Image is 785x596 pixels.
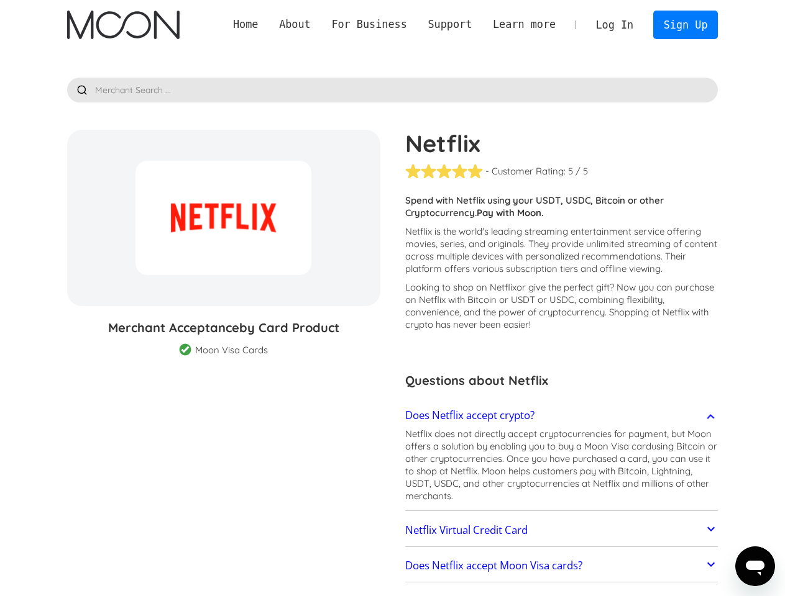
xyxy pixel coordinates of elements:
p: Spend with Netflix using your USDT, USDC, Bitcoin or other Cryptocurrency. [405,194,718,219]
a: Does Netflix accept Moon Visa cards? [405,553,718,579]
a: Sign Up [653,11,718,38]
a: Home [223,17,269,32]
input: Merchant Search ... [67,78,718,102]
iframe: Button to launch messaging window [735,546,775,586]
img: Moon Logo [67,11,180,39]
div: Learn more [493,17,556,32]
p: Looking to shop on Netflix ? Now you can purchase on Netflix with Bitcoin or USDT or USDC, combin... [405,281,718,331]
p: Netflix does not directly accept cryptocurrencies for payment, but Moon offers a solution by enab... [405,428,718,502]
a: Netflix Virtual Credit Card [405,517,718,543]
div: / 5 [576,165,588,178]
h1: Netflix [405,130,718,157]
a: Log In [585,11,644,38]
a: home [67,11,180,39]
p: Netflix is the world's leading streaming entertainment service offering movies, series, and origi... [405,225,718,275]
strong: Pay with Moon. [477,207,544,219]
div: Support [418,17,482,32]
span: or give the perfect gift [516,281,610,293]
h2: Netflix Virtual Credit Card [405,524,528,536]
div: Learn more [482,17,566,32]
div: For Business [321,17,418,32]
div: About [279,17,311,32]
div: About [269,17,321,32]
div: 5 [568,165,573,178]
div: For Business [331,17,406,32]
h3: Merchant Acceptance [67,318,380,337]
a: Does Netflix accept crypto? [405,402,718,428]
div: - Customer Rating: [485,165,566,178]
span: by Card Product [239,320,339,335]
div: Moon Visa Cards [195,344,268,356]
h2: Does Netflix accept crypto? [405,409,535,422]
h2: Does Netflix accept Moon Visa cards? [405,559,582,572]
h3: Questions about Netflix [405,371,718,390]
div: Support [428,17,472,32]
